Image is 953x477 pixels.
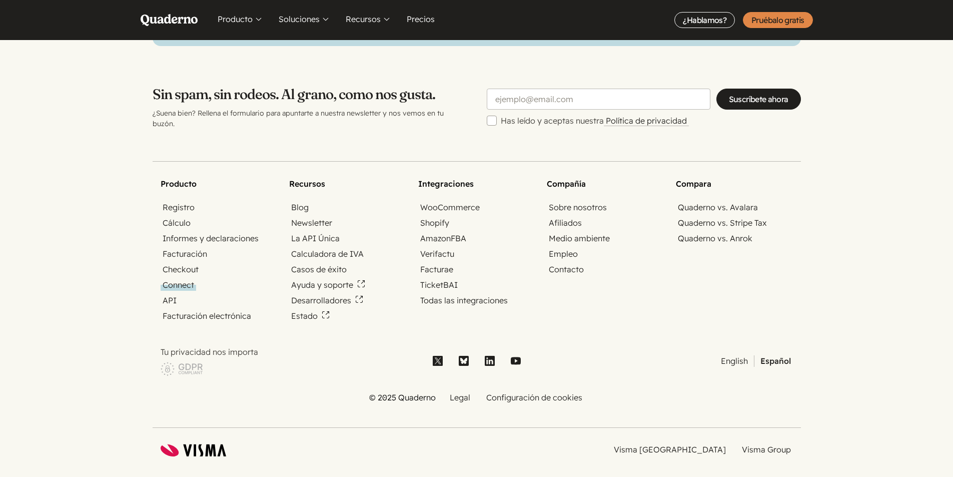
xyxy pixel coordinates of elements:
a: Informes y declaraciones [161,233,261,244]
a: API [161,295,179,306]
a: Desarrolladores [289,295,365,306]
a: Facturación [161,248,209,260]
li: © 2025 Quaderno [369,392,436,403]
a: Quaderno vs. Anrok [676,233,754,244]
a: Sobre nosotros [547,202,609,213]
ul: Selector de idioma [538,355,793,367]
a: Medio ambiente [547,233,612,244]
a: Quaderno vs. Avalara [676,202,760,213]
label: Has leído y aceptas nuestra [501,115,801,127]
h2: Compara [676,178,793,190]
a: TicketBAI [418,279,460,291]
a: Checkout [161,264,201,275]
nav: Site map [161,178,793,403]
a: ¿Hablamos? [674,12,735,28]
a: WooCommerce [418,202,482,213]
a: Visma [GEOGRAPHIC_DATA] [612,444,728,455]
a: La API Única [289,233,342,244]
a: Configuración de cookies [484,392,584,403]
a: Pruébalo gratis [743,12,812,28]
a: Estado [289,310,332,322]
a: Verifactu [418,248,456,260]
h2: Integraciones [418,178,535,190]
a: Visma Group [740,444,793,455]
a: Ayuda y soporte [289,279,367,291]
a: Shopify [418,217,451,229]
p: ¿Suena bien? Rellena el formulario para apuntarte a nuestra newsletter y nos vemos en tu buzón. [153,108,467,129]
a: Empleo [547,248,580,260]
a: Afiliados [547,217,584,229]
a: Connect [161,279,196,291]
input: ejemplo@email.com [487,89,710,110]
a: Facturae [418,264,455,275]
a: Contacto [547,264,586,275]
a: Calculadora de IVA [289,248,366,260]
abbr: Fulfillment by Amazon [451,233,466,243]
a: Todas las integraciones [418,295,510,306]
a: Facturación electrónica [161,310,253,322]
a: Newsletter [289,217,334,229]
a: Registro [161,202,197,213]
a: Política de privacidad [604,116,689,126]
p: Tu privacidad nos importa [161,346,416,358]
a: Casos de éxito [289,264,349,275]
h2: Compañía [547,178,664,190]
a: Legal [448,392,472,403]
a: AmazonFBA [418,233,468,244]
input: Suscríbete ahora [716,89,801,110]
a: English [719,355,750,367]
h2: Recursos [289,178,406,190]
h2: Producto [161,178,278,190]
h2: Sin spam, sin rodeos. Al grano, como nos gusta. [153,86,467,102]
a: Blog [289,202,311,213]
a: Quaderno vs. Stripe Tax [676,217,769,229]
a: Cálculo [161,217,193,229]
